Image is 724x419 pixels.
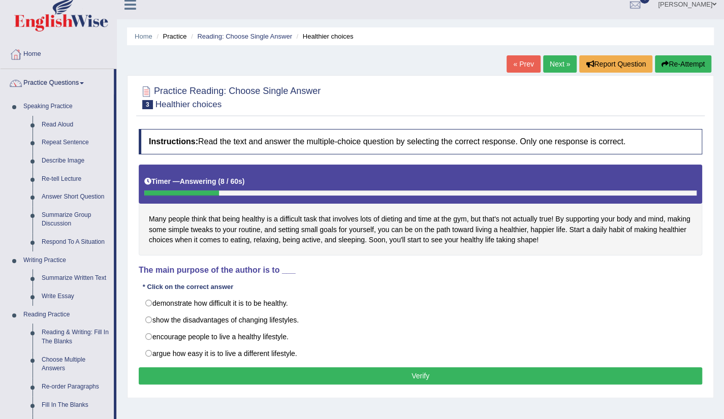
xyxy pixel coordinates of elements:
button: Verify [139,367,702,384]
a: Write Essay [37,287,114,306]
a: Answer Short Question [37,188,114,206]
a: Next » [543,55,577,73]
a: Practice Questions [1,69,114,94]
a: Repeat Sentence [37,134,114,152]
a: Describe Image [37,152,114,170]
small: Healthier choices [155,100,222,109]
h5: Timer — [144,178,244,185]
label: show the disadvantages of changing lifestyles. [139,311,702,329]
b: Instructions: [149,137,198,146]
div: * Click on the correct answer [139,282,237,292]
a: Fill In The Blanks [37,396,114,414]
label: encourage people to live a healthy lifestyle. [139,328,702,345]
li: Practice [154,31,186,41]
div: Many people think that being healthy is a difficult task that involves lots of dieting and time a... [139,165,702,255]
a: Reading Practice [19,306,114,324]
a: Home [1,40,116,66]
a: « Prev [507,55,540,73]
a: Re-order Paragraphs [37,378,114,396]
b: ) [242,177,245,185]
b: 8 / 60s [221,177,242,185]
button: Report Question [579,55,652,73]
a: Respond To A Situation [37,233,114,251]
a: Summarize Written Text [37,269,114,287]
a: Read Aloud [37,116,114,134]
h4: The main purpose of the author is to ___ [139,266,702,275]
b: ( [218,177,221,185]
button: Re-Attempt [655,55,711,73]
span: 3 [142,100,153,109]
label: demonstrate how difficult it is to be healthy. [139,295,702,312]
a: Reading: Choose Single Answer [197,33,292,40]
h2: Practice Reading: Choose Single Answer [139,84,321,109]
a: Speaking Practice [19,98,114,116]
label: argue how easy it is to live a different lifestyle. [139,345,702,362]
a: Re-tell Lecture [37,170,114,188]
a: Summarize Group Discussion [37,206,114,233]
b: Answering [180,177,216,185]
h4: Read the text and answer the multiple-choice question by selecting the correct response. Only one... [139,129,702,154]
a: Home [135,33,152,40]
a: Writing Practice [19,251,114,270]
a: Reading & Writing: Fill In The Blanks [37,324,114,350]
a: Choose Multiple Answers [37,351,114,378]
li: Healthier choices [294,31,353,41]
